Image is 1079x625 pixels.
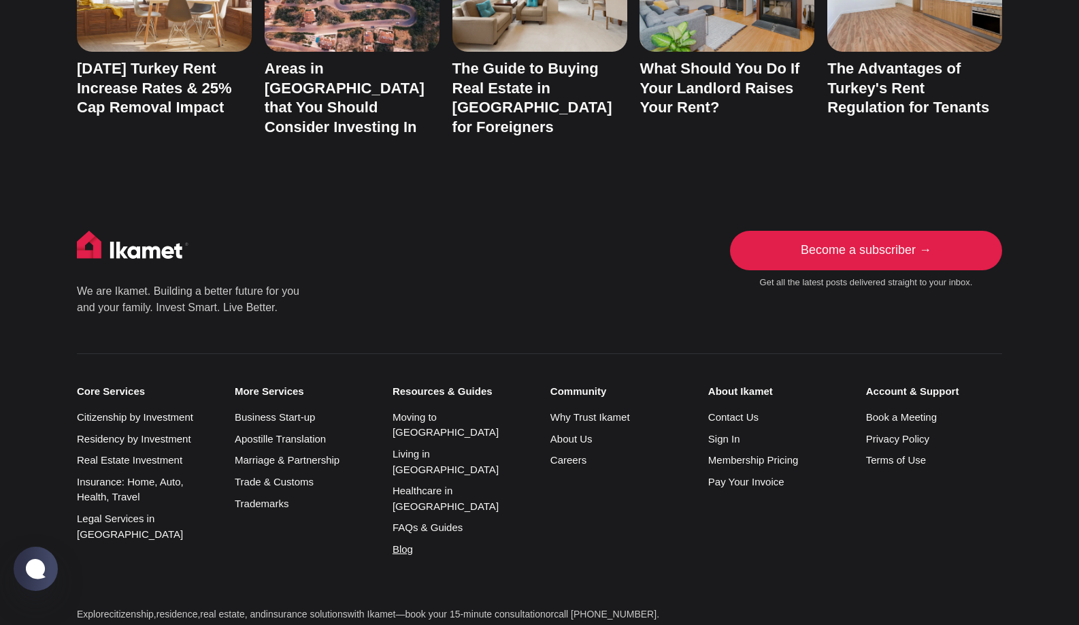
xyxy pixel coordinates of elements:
p: Explore , , , and with Ikamet— or . [77,607,1002,622]
a: About Us [550,433,593,445]
small: Resources & Guides [393,385,529,398]
a: call [PHONE_NUMBER] [554,609,657,620]
a: Contact Us [708,411,759,423]
button: Sign in [284,131,322,146]
small: Core Services [77,385,213,398]
p: We are Ikamet. Building a better future for you and your family. Invest Smart. Live Better. [77,283,301,316]
small: Account & Support [866,385,1002,398]
a: What Should You Do If Your Landlord Raises Your Rent? [640,60,799,116]
a: insurance solutions [266,609,348,620]
small: Get all the latest posts delivered straight to your inbox. [730,277,1002,289]
a: real estate [200,609,244,620]
a: FAQs & Guides [393,522,463,533]
small: More Services [235,385,371,398]
a: Living in [GEOGRAPHIC_DATA] [393,448,499,475]
a: Healthcare in [GEOGRAPHIC_DATA] [393,485,499,512]
a: Legal Services in [GEOGRAPHIC_DATA] [77,513,183,540]
h1: Start the conversation [151,27,352,52]
a: Apostille Translation [235,433,326,445]
a: Trademarks [235,498,288,509]
a: [DATE] Turkey Rent Increase Rates & 25% Cap Removal Impact [77,60,231,116]
a: Terms of Use [866,454,926,466]
a: Pay Your Invoice [708,476,784,487]
a: Citizenship by Investment [77,411,193,423]
a: Book a Meeting [866,411,937,423]
small: About Ikamet [708,385,844,398]
a: Why Trust Ikamet [550,411,630,423]
a: Areas in [GEOGRAPHIC_DATA] that You Should Consider Investing In [265,60,425,135]
span: Already a member? [182,131,282,146]
button: Sign up now [207,93,297,123]
a: residence [156,609,198,620]
a: Privacy Policy [866,433,929,445]
a: Real Estate Investment [77,454,182,466]
img: Ikamet home [77,231,188,265]
small: Community [550,385,686,398]
a: Blog [393,543,413,555]
a: Membership Pricing [708,454,799,466]
a: Careers [550,454,586,466]
a: Moving to [GEOGRAPHIC_DATA] [393,411,499,438]
a: Become a subscriber → [730,231,1002,270]
a: citizenship [109,609,153,620]
a: Marriage & Partnership [235,454,339,466]
a: Business Start-up [235,411,315,423]
a: book your 15-minute consultation [405,609,546,620]
a: Sign In [708,433,740,445]
a: Trade & Customs [235,476,314,487]
a: The Advantages of Turkey's Rent Regulation for Tenants [827,60,989,116]
span: Ikamet [231,59,276,71]
p: Become a member of to start commenting. [22,57,482,74]
a: Insurance: Home, Auto, Health, Travel [77,476,184,503]
a: Residency by Investment [77,433,191,445]
a: The Guide to Buying Real Estate in [GEOGRAPHIC_DATA] for Foreigners [452,60,612,135]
